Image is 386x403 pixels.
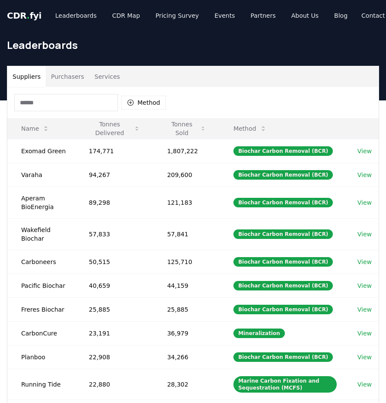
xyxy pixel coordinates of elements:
a: View [357,198,372,207]
td: 57,841 [153,218,220,250]
td: 50,515 [75,250,153,274]
a: View [357,147,372,155]
div: Biochar Carbon Removal (BCR) [233,198,333,207]
a: About Us [284,8,325,23]
div: Mineralization [233,329,285,338]
button: Services [89,66,125,87]
div: Biochar Carbon Removal (BCR) [233,170,333,180]
td: 25,885 [75,297,153,321]
button: Tonnes Sold [160,120,213,137]
a: View [357,171,372,179]
div: Biochar Carbon Removal (BCR) [233,352,333,362]
td: 40,659 [75,274,153,297]
td: 1,807,222 [153,139,220,163]
td: Carboneers [7,250,75,274]
div: Biochar Carbon Removal (BCR) [233,229,333,239]
td: 174,771 [75,139,153,163]
div: Biochar Carbon Removal (BCR) [233,146,333,156]
div: Biochar Carbon Removal (BCR) [233,281,333,290]
a: Partners [244,8,283,23]
td: 44,159 [153,274,220,297]
td: Wakefield Biochar [7,218,75,250]
span: . [27,10,30,21]
button: Name [14,120,56,137]
a: View [357,353,372,361]
td: 89,298 [75,187,153,218]
button: Suppliers [7,66,46,87]
a: View [357,329,372,338]
td: 25,885 [153,297,220,321]
nav: Main [48,8,354,23]
a: CDR Map [105,8,147,23]
td: Planboo [7,345,75,369]
td: Running Tide [7,369,75,400]
td: 209,600 [153,163,220,187]
td: 94,267 [75,163,153,187]
td: 121,183 [153,187,220,218]
td: 36,979 [153,321,220,345]
button: Method [226,120,274,137]
td: CarbonCure [7,321,75,345]
td: 57,833 [75,218,153,250]
td: Varaha [7,163,75,187]
a: View [357,258,372,266]
a: View [357,281,372,290]
td: 23,191 [75,321,153,345]
td: Aperam BioEnergia [7,187,75,218]
button: Tonnes Delivered [82,120,147,137]
h1: Leaderboards [7,38,379,52]
a: CDR.fyi [7,10,41,22]
div: Biochar Carbon Removal (BCR) [233,305,333,314]
td: 22,908 [75,345,153,369]
td: Exomad Green [7,139,75,163]
a: Leaderboards [48,8,104,23]
td: 125,710 [153,250,220,274]
td: Pacific Biochar [7,274,75,297]
button: Method [121,96,166,110]
a: View [357,305,372,314]
a: View [357,230,372,239]
span: CDR fyi [7,10,41,21]
a: Events [207,8,242,23]
div: Biochar Carbon Removal (BCR) [233,257,333,267]
a: View [357,380,372,389]
div: Marine Carbon Fixation and Sequestration (MCFS) [233,376,337,393]
button: Purchasers [46,66,89,87]
td: 28,302 [153,369,220,400]
td: 34,266 [153,345,220,369]
td: Freres Biochar [7,297,75,321]
a: Blog [327,8,354,23]
td: 22,880 [75,369,153,400]
a: Pricing Survey [149,8,206,23]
